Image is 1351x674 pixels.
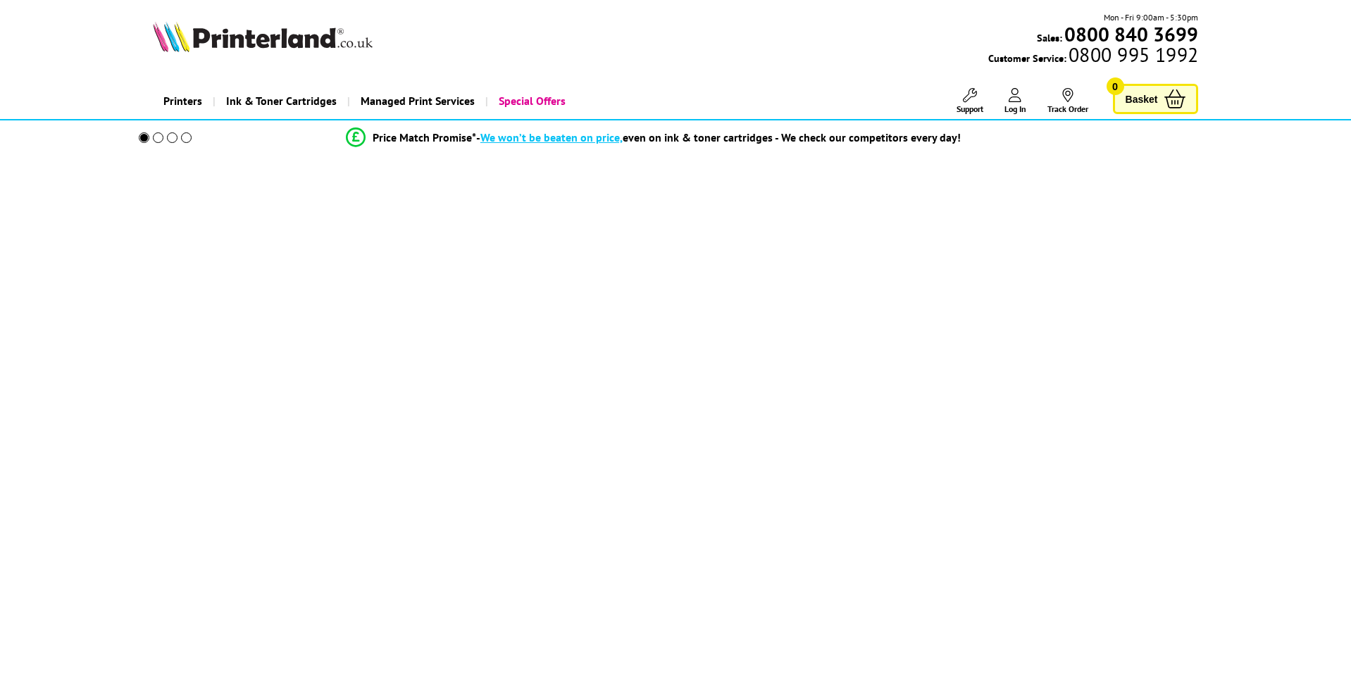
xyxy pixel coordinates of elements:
[485,83,576,119] a: Special Offers
[153,83,213,119] a: Printers
[1047,88,1088,114] a: Track Order
[988,48,1198,65] span: Customer Service:
[1104,11,1198,24] span: Mon - Fri 9:00am - 5:30pm
[1064,21,1198,47] b: 0800 840 3699
[226,83,337,119] span: Ink & Toner Cartridges
[1004,88,1026,114] a: Log In
[153,21,420,55] a: Printerland Logo
[1062,27,1198,41] a: 0800 840 3699
[213,83,347,119] a: Ink & Toner Cartridges
[1126,89,1158,108] span: Basket
[1066,48,1198,61] span: 0800 995 1992
[347,83,485,119] a: Managed Print Services
[480,130,623,144] span: We won’t be beaten on price,
[1004,104,1026,114] span: Log In
[1107,77,1124,95] span: 0
[373,130,476,144] span: Price Match Promise*
[119,125,1188,150] li: modal_Promise
[153,21,373,52] img: Printerland Logo
[957,104,983,114] span: Support
[1113,84,1199,114] a: Basket 0
[1037,31,1062,44] span: Sales:
[476,130,961,144] div: - even on ink & toner cartridges - We check our competitors every day!
[957,88,983,114] a: Support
